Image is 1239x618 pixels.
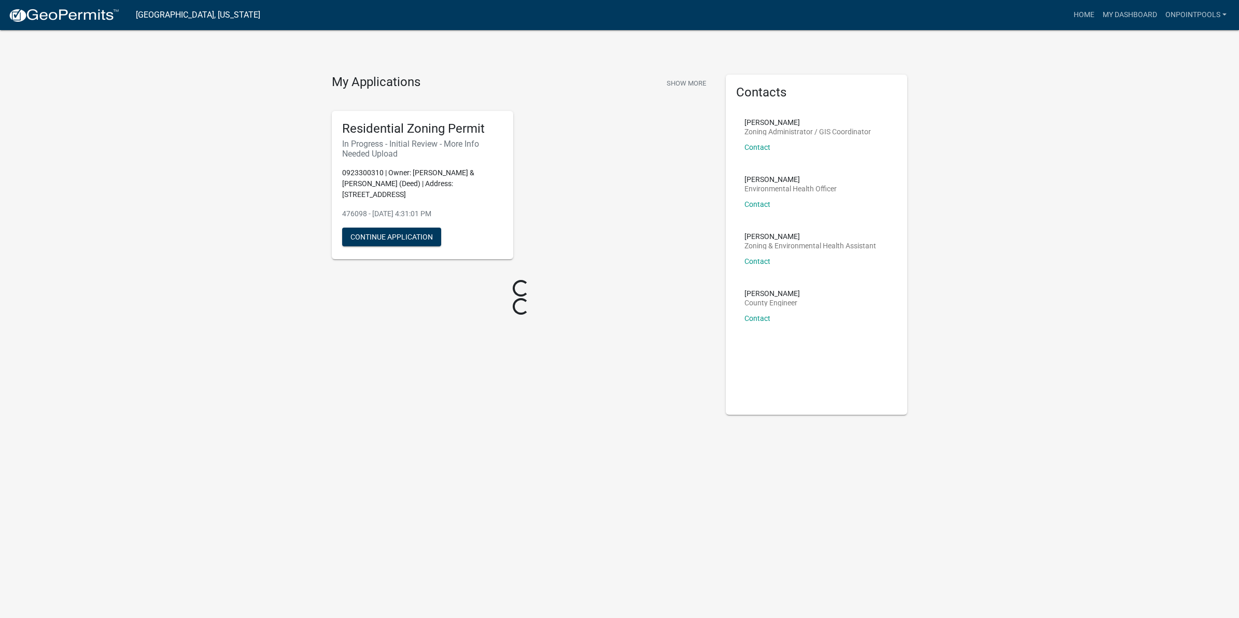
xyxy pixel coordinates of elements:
[744,242,876,249] p: Zoning & Environmental Health Assistant
[744,290,800,297] p: [PERSON_NAME]
[736,85,897,100] h5: Contacts
[744,200,770,208] a: Contact
[332,75,420,90] h4: My Applications
[342,228,441,246] button: Continue Application
[744,185,837,192] p: Environmental Health Officer
[342,167,503,200] p: 0923300310 | Owner: [PERSON_NAME] & [PERSON_NAME] (Deed) | Address: [STREET_ADDRESS]
[342,121,503,136] h5: Residential Zoning Permit
[342,208,503,219] p: 476098 - [DATE] 4:31:01 PM
[744,299,800,306] p: County Engineer
[663,75,710,92] button: Show More
[1099,5,1161,25] a: My Dashboard
[744,257,770,265] a: Contact
[744,176,837,183] p: [PERSON_NAME]
[744,143,770,151] a: Contact
[136,6,260,24] a: [GEOGRAPHIC_DATA], [US_STATE]
[744,314,770,322] a: Contact
[1069,5,1099,25] a: Home
[1161,5,1231,25] a: Onpointpools
[744,233,876,240] p: [PERSON_NAME]
[744,128,871,135] p: Zoning Administrator / GIS Coordinator
[342,139,503,159] h6: In Progress - Initial Review - More Info Needed Upload
[744,119,871,126] p: [PERSON_NAME]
